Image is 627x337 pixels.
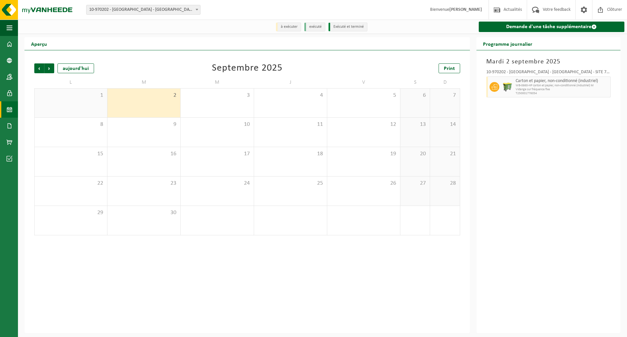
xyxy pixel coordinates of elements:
[516,78,609,84] span: Carton et papier, non-conditionné (industriel)
[327,76,400,88] td: V
[34,63,44,73] span: Précédent
[486,57,611,67] h3: Mardi 2 septembre 2025
[257,121,324,128] span: 11
[400,76,430,88] td: S
[516,92,609,95] span: T250001776054
[276,23,301,31] li: à exécuter
[57,63,94,73] div: aujourd'hui
[38,92,104,99] span: 1
[184,180,250,187] span: 24
[24,37,54,50] h2: Aperçu
[38,121,104,128] span: 8
[449,7,482,12] strong: [PERSON_NAME]
[111,209,177,216] span: 30
[184,121,250,128] span: 10
[86,5,201,15] span: 10-970202 - LE FOREM - NAMUR - SITE 7217 - NAMUR
[38,150,104,158] span: 15
[184,150,250,158] span: 17
[439,63,460,73] a: Print
[181,76,254,88] td: M
[516,88,609,92] span: Vidange sur fréquence fixe
[330,121,397,128] span: 12
[111,92,177,99] span: 2
[44,63,54,73] span: Suivant
[486,70,611,76] div: 10-970202 - [GEOGRAPHIC_DATA] - [GEOGRAPHIC_DATA] - SITE 7217 - [GEOGRAPHIC_DATA]
[87,5,200,14] span: 10-970202 - LE FOREM - NAMUR - SITE 7217 - NAMUR
[433,150,456,158] span: 21
[38,209,104,216] span: 29
[107,76,181,88] td: M
[34,76,107,88] td: L
[329,23,367,31] li: Exécuté et terminé
[111,121,177,128] span: 9
[444,66,455,71] span: Print
[304,23,325,31] li: exécuté
[433,180,456,187] span: 28
[404,92,426,99] span: 6
[503,82,512,92] img: WB-0660-HPE-GN-51
[404,121,426,128] span: 13
[430,76,460,88] td: D
[433,121,456,128] span: 14
[257,180,324,187] span: 25
[330,92,397,99] span: 5
[516,84,609,88] span: WB-0660-HP carton et papier, non-conditionné (industriel) M
[111,180,177,187] span: 23
[257,92,324,99] span: 4
[254,76,327,88] td: J
[257,150,324,158] span: 18
[404,150,426,158] span: 20
[330,180,397,187] span: 26
[184,92,250,99] span: 3
[212,63,282,73] div: Septembre 2025
[404,180,426,187] span: 27
[476,37,539,50] h2: Programme journalier
[330,150,397,158] span: 19
[38,180,104,187] span: 22
[433,92,456,99] span: 7
[479,22,624,32] a: Demande d'une tâche supplémentaire
[111,150,177,158] span: 16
